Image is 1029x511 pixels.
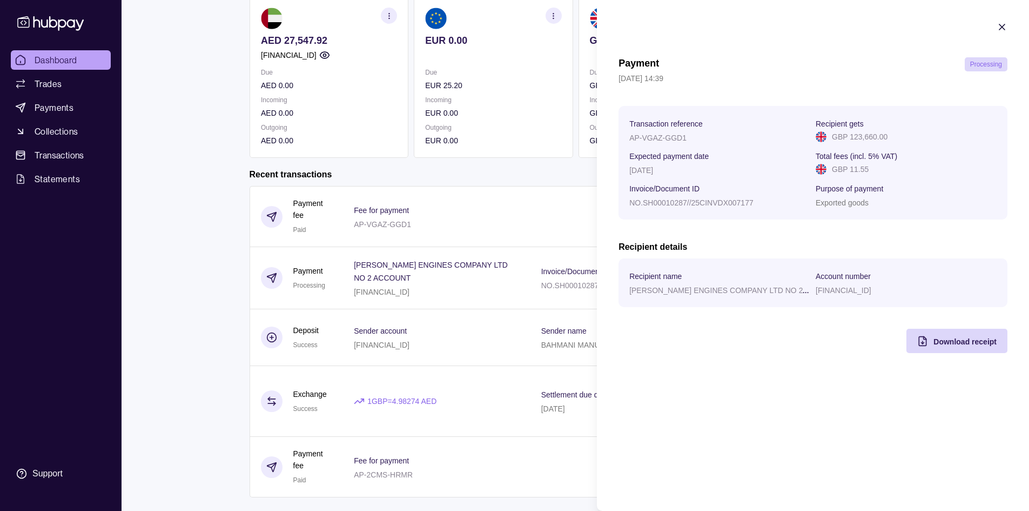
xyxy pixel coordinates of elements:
p: AP-VGAZ-GGD1 [629,134,687,142]
p: Recipient name [629,272,682,281]
p: Invoice/Document ID [629,184,700,193]
p: Expected payment date [629,152,709,161]
p: [DATE] [629,166,653,175]
img: gb [816,164,826,175]
p: Account number [816,272,871,281]
img: gb [816,131,826,142]
span: Download receipt [933,337,997,346]
button: Download receipt [906,329,1007,353]
h2: Recipient details [618,241,1007,253]
p: GBP 123,660.00 [832,131,887,143]
p: Total fees (incl. 5% VAT) [816,152,897,161]
p: [DATE] 14:39 [618,72,1007,84]
p: GBP 11.55 [832,163,869,175]
p: Purpose of payment [816,184,883,193]
p: Transaction reference [629,120,703,128]
p: [FINANCIAL_ID] [816,286,871,295]
p: Recipient gets [816,120,864,128]
p: [PERSON_NAME] ENGINES COMPANY LTD NO 2 ACCOUNT [629,284,842,295]
p: NO.SH00010287//25CINVDX007177 [629,198,754,207]
p: Exported goods [816,198,869,207]
h1: Payment [618,57,659,71]
span: Processing [970,61,1002,68]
